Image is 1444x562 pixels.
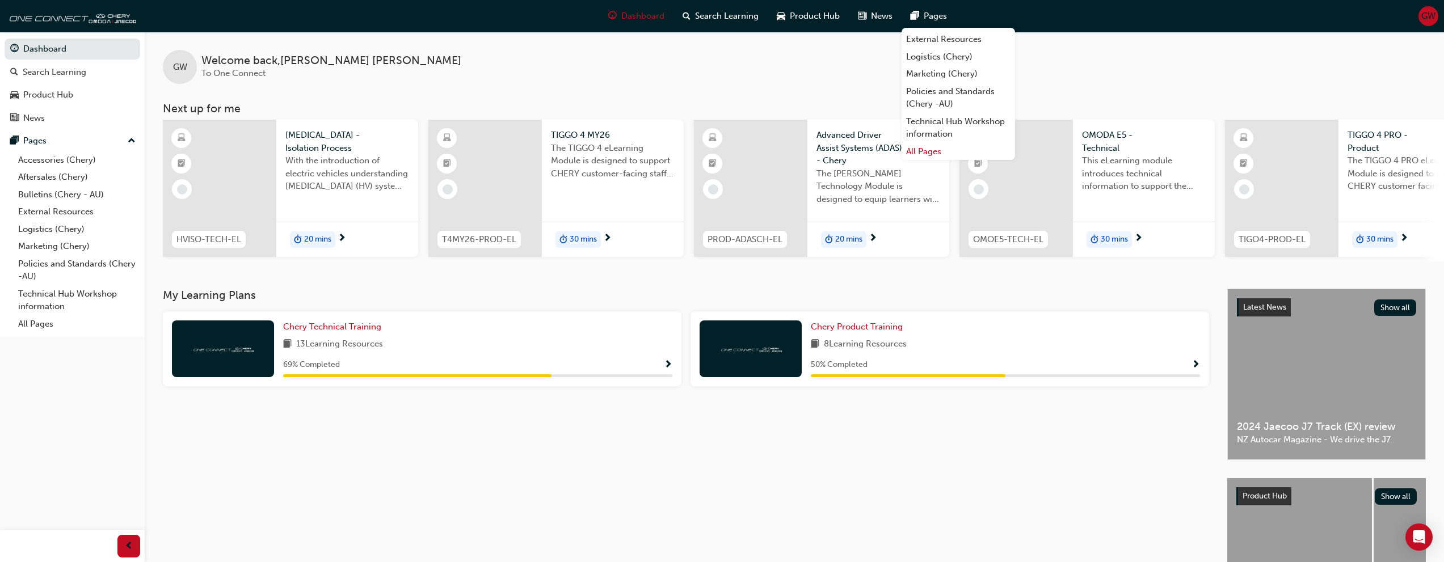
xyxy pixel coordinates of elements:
a: PROD-ADASCH-ELAdvanced Driver Assist Systems (ADAS) - CheryThe [PERSON_NAME] Technology Module is... [694,120,949,257]
button: Pages [5,130,140,151]
span: 20 mins [304,233,331,246]
span: book-icon [283,337,292,352]
span: search-icon [10,67,18,78]
span: TIGO4-PROD-EL [1239,233,1306,246]
a: oneconnect [6,5,136,27]
span: The TIGGO 4 eLearning Module is designed to support CHERY customer-facing staff with the product ... [551,142,675,180]
span: Welcome back , [PERSON_NAME] [PERSON_NAME] [201,54,461,67]
a: External Resources [902,31,1015,48]
span: 30 mins [570,233,597,246]
a: Chery Technical Training [283,320,386,333]
span: PROD-ADASCH-EL [708,233,782,246]
a: search-iconSearch Learning [673,5,768,28]
div: Product Hub [23,88,73,102]
a: news-iconNews [849,5,902,28]
a: car-iconProduct Hub [768,5,849,28]
span: Pages [924,10,947,23]
span: OMOE5-TECH-EL [973,233,1043,246]
a: HVISO-TECH-EL[MEDICAL_DATA] - Isolation ProcessWith the introduction of electric vehicles underst... [163,120,418,257]
span: learningResourceType_ELEARNING-icon [178,131,186,146]
span: guage-icon [10,44,19,54]
span: This eLearning module introduces technical information to support the entry-level knowledge requi... [1082,154,1206,193]
a: Search Learning [5,62,140,83]
span: TIGGO 4 MY26 [551,129,675,142]
img: oneconnect [192,343,254,354]
a: Bulletins (Chery - AU) [14,186,140,204]
a: OMOE5-TECH-ELOMODA E5 - TechnicalThis eLearning module introduces technical information to suppor... [959,120,1215,257]
span: learningRecordVerb_NONE-icon [443,184,453,195]
span: OMODA E5 - Technical [1082,129,1206,154]
span: T4MY26-PROD-EL [442,233,516,246]
a: News [5,108,140,129]
span: 8 Learning Resources [824,337,907,352]
span: news-icon [10,113,19,124]
span: learningResourceType_ELEARNING-icon [443,131,451,146]
a: T4MY26-PROD-ELTIGGO 4 MY26The TIGGO 4 eLearning Module is designed to support CHERY customer-faci... [428,120,684,257]
span: book-icon [811,337,819,352]
span: The [PERSON_NAME] Technology Module is designed to equip learners with essential knowledge about ... [816,167,940,206]
span: GW [1421,10,1435,23]
span: booktick-icon [443,157,451,171]
button: Show all [1375,488,1417,505]
span: booktick-icon [178,157,186,171]
a: Latest NewsShow all [1237,298,1416,316]
span: next-icon [869,234,877,244]
span: Show Progress [1192,360,1200,370]
span: Chery Product Training [811,322,903,332]
span: next-icon [1400,234,1408,244]
span: duration-icon [559,233,567,247]
span: HVISO-TECH-EL [176,233,241,246]
span: With the introduction of electric vehicles understanding [MEDICAL_DATA] (HV) systems is critical ... [285,154,409,193]
span: Advanced Driver Assist Systems (ADAS) - Chery [816,129,940,167]
a: Logistics (Chery) [902,48,1015,66]
a: Technical Hub Workshop information [14,285,140,315]
span: pages-icon [911,9,919,23]
span: duration-icon [825,233,833,247]
a: Aftersales (Chery) [14,168,140,186]
span: learningRecordVerb_NONE-icon [177,184,187,195]
span: Latest News [1243,302,1286,312]
h3: Next up for me [145,102,1444,115]
a: External Resources [14,203,140,221]
img: oneconnect [719,343,782,354]
span: up-icon [128,134,136,149]
button: Show Progress [664,358,672,372]
span: next-icon [603,234,612,244]
a: Accessories (Chery) [14,151,140,169]
a: pages-iconPages [902,5,956,28]
span: Product Hub [1243,491,1287,501]
span: To One Connect [201,68,266,78]
a: All Pages [902,143,1015,160]
span: 20 mins [835,233,862,246]
span: car-icon [10,90,19,100]
span: booktick-icon [709,157,717,171]
a: Chery Product Training [811,320,907,333]
div: News [23,112,45,125]
a: Policies and Standards (Chery -AU) [14,255,140,285]
a: Technical Hub Workshop information [902,113,1015,143]
span: duration-icon [294,233,302,247]
span: learningResourceType_ELEARNING-icon [1240,131,1248,146]
span: Search Learning [695,10,759,23]
a: guage-iconDashboard [599,5,673,28]
span: GW [173,61,187,74]
div: Pages [23,134,47,147]
span: Chery Technical Training [283,322,381,332]
span: booktick-icon [1240,157,1248,171]
a: Product Hub [5,84,140,105]
span: prev-icon [125,539,133,553]
span: 2024 Jaecoo J7 Track (EX) review [1237,420,1416,433]
div: Search Learning [23,66,86,79]
span: car-icon [777,9,785,23]
span: 69 % Completed [283,358,340,371]
span: Show Progress [664,360,672,370]
span: learningResourceType_ELEARNING-icon [709,131,717,146]
a: Logistics (Chery) [14,221,140,238]
a: Policies and Standards (Chery -AU) [902,83,1015,113]
span: learningRecordVerb_NONE-icon [1239,184,1249,195]
span: duration-icon [1091,233,1098,247]
span: booktick-icon [974,157,982,171]
span: 30 mins [1366,233,1394,246]
button: Show all [1374,299,1417,316]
